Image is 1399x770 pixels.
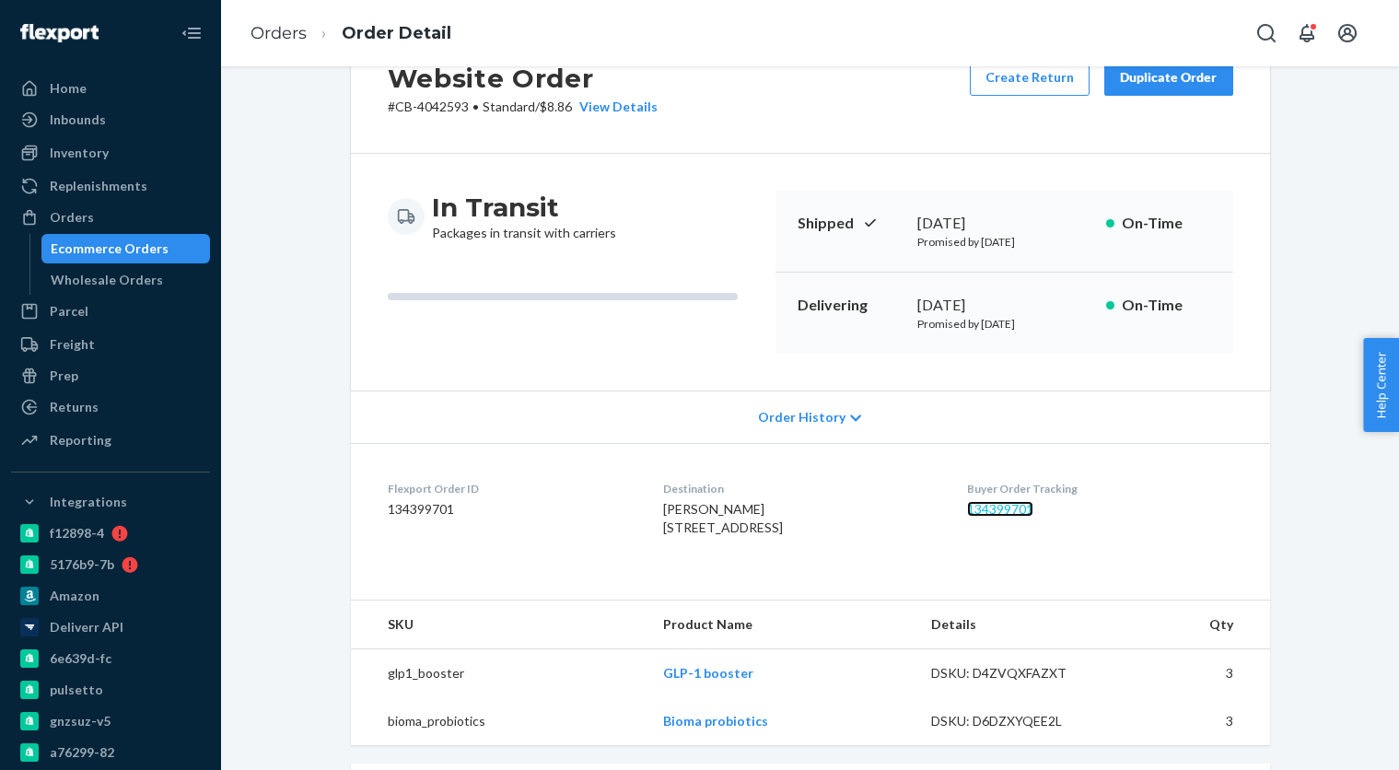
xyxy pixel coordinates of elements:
dt: Buyer Order Tracking [967,481,1232,496]
p: On-Time [1122,295,1211,316]
a: Freight [11,330,210,359]
div: Replenishments [50,177,147,195]
h3: In Transit [432,191,616,224]
td: bioma_probiotics [351,697,648,745]
dt: Flexport Order ID [388,481,634,496]
a: a76299-82 [11,738,210,767]
span: [PERSON_NAME] [STREET_ADDRESS] [663,501,783,535]
p: # CB-4042593 / $8.86 [388,98,658,116]
div: Reporting [50,431,111,449]
div: Prep [50,367,78,385]
a: Returns [11,392,210,422]
button: Open Search Box [1248,15,1285,52]
a: f12898-4 [11,519,210,548]
div: f12898-4 [50,524,104,542]
p: On-Time [1122,213,1211,234]
span: Order History [758,408,845,426]
a: Inbounds [11,105,210,134]
h2: Website Order [388,59,658,98]
div: Deliverr API [50,618,123,636]
div: 5176b9-7b [50,555,114,574]
a: Parcel [11,297,210,326]
div: Home [50,79,87,98]
div: Duplicate Order [1120,68,1218,87]
div: Packages in transit with carriers [432,191,616,242]
div: a76299-82 [50,743,114,762]
p: Delivering [798,295,903,316]
div: Orders [50,208,94,227]
button: View Details [572,98,658,116]
a: GLP-1 booster [663,665,753,681]
div: Wholesale Orders [51,271,163,289]
th: Details [916,601,1119,649]
p: Shipped [798,213,903,234]
a: Orders [11,203,210,232]
button: Open notifications [1288,15,1325,52]
span: • [472,99,479,114]
th: Product Name [648,601,916,649]
a: Amazon [11,581,210,611]
span: Standard [483,99,535,114]
a: Wholesale Orders [41,265,211,295]
div: Parcel [50,302,88,321]
th: Qty [1119,601,1270,649]
div: Inbounds [50,111,106,129]
a: Bioma probiotics [663,713,768,729]
a: Order Detail [342,23,451,43]
div: [DATE] [917,213,1091,234]
a: 134399701 [967,501,1033,517]
div: Returns [50,398,99,416]
button: Open account menu [1329,15,1366,52]
td: 3 [1119,649,1270,698]
td: glp1_booster [351,649,648,698]
a: Orders [251,23,307,43]
a: Home [11,74,210,103]
a: Deliverr API [11,612,210,642]
div: DSKU: D4ZVQXFAZXT [931,664,1104,682]
button: Duplicate Order [1104,59,1233,96]
a: Inventory [11,138,210,168]
a: Replenishments [11,171,210,201]
div: pulsetto [50,681,103,699]
a: gnzsuz-v5 [11,706,210,736]
button: Close Navigation [173,15,210,52]
dt: Destination [663,481,938,496]
th: SKU [351,601,648,649]
div: Freight [50,335,95,354]
div: DSKU: D6DZXYQEE2L [931,712,1104,730]
div: [DATE] [917,295,1091,316]
div: Amazon [50,587,99,605]
div: gnzsuz-v5 [50,712,111,730]
div: Ecommerce Orders [51,239,169,258]
dd: 134399701 [388,500,634,519]
p: Promised by [DATE] [917,316,1091,332]
a: Prep [11,361,210,391]
a: 6e639d-fc [11,644,210,673]
a: Ecommerce Orders [41,234,211,263]
a: 5176b9-7b [11,550,210,579]
p: Promised by [DATE] [917,234,1091,250]
a: pulsetto [11,675,210,705]
td: 3 [1119,697,1270,745]
img: Flexport logo [20,24,99,42]
ol: breadcrumbs [236,6,466,61]
button: Help Center [1363,338,1399,432]
button: Integrations [11,487,210,517]
button: Create Return [970,59,1090,96]
div: Inventory [50,144,109,162]
div: Integrations [50,493,127,511]
a: Reporting [11,426,210,455]
div: 6e639d-fc [50,649,111,668]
